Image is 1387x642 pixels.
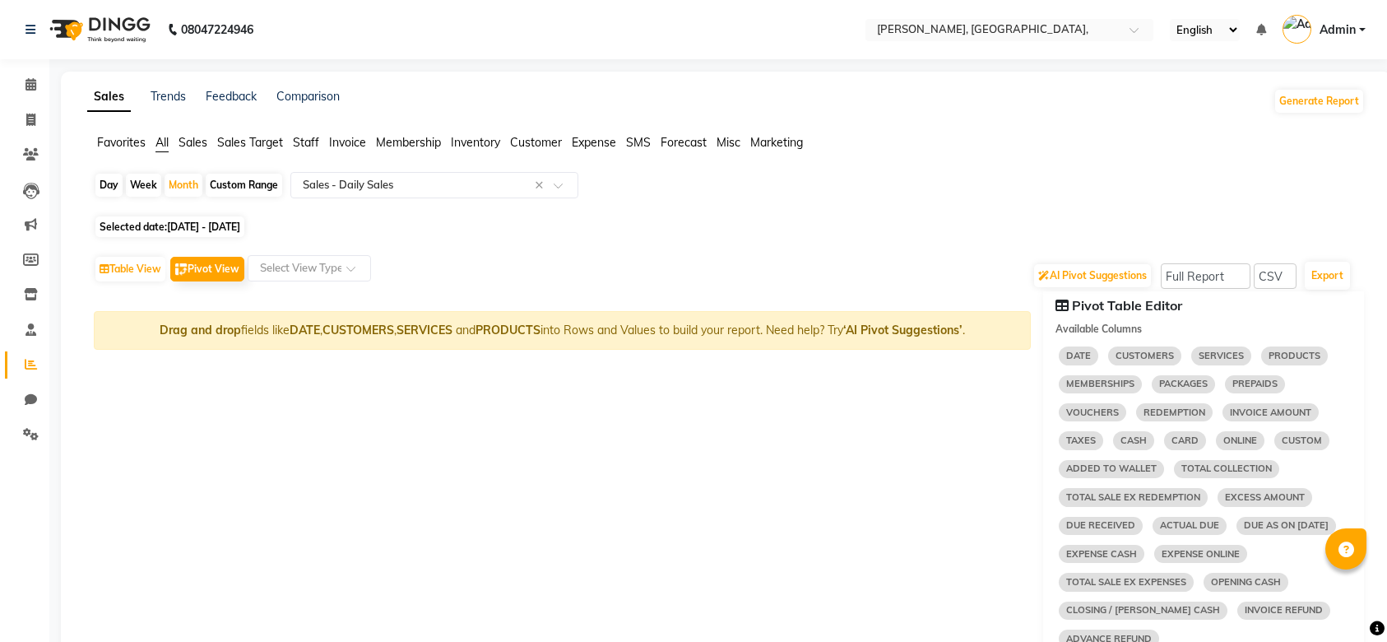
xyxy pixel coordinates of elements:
[451,135,500,150] span: Inventory
[94,311,1031,350] div: fields like , , and into Rows and Values to build your report. Need help? Try .
[290,323,320,337] strong: DATE
[1218,488,1312,506] span: EXCESS AMOUNT
[1059,460,1164,478] span: ADDED TO WALLET
[1059,545,1144,563] span: EXPENSE CASH
[1174,460,1279,478] span: TOTAL COLLECTION
[95,216,244,237] span: Selected date:
[1153,517,1227,535] span: ACTUAL DUE
[475,323,540,337] strong: PRODUCTS
[661,135,707,150] span: Forecast
[397,323,452,337] strong: SERVICES
[1113,431,1154,449] span: CASH
[126,174,161,197] div: Week
[151,89,186,104] a: Trends
[293,135,319,150] span: Staff
[535,177,549,194] span: Clear all
[1152,375,1215,393] span: PACKAGES
[1059,573,1194,591] span: TOTAL SALE EX EXPENSES
[1059,602,1227,620] span: CLOSING / [PERSON_NAME] CASH
[170,257,244,281] button: Pivot View
[1191,347,1251,365] span: SERVICES
[322,323,394,337] strong: CUSTOMERS
[843,323,963,337] strong: ‘AI Pivot Suggestions’
[179,135,207,150] span: Sales
[95,257,165,281] button: Table View
[160,323,241,337] strong: Drag and drop
[1059,517,1143,535] span: DUE RECEIVED
[167,221,240,233] span: [DATE] - [DATE]
[329,135,366,150] span: Invoice
[1034,264,1151,287] button: AI Pivot Suggestions
[1059,431,1103,449] span: TAXES
[1274,431,1329,449] span: CUSTOM
[1222,403,1319,421] span: INVOICE AMOUNT
[572,135,616,150] span: Expense
[1318,576,1371,626] iframe: chat widget
[1136,403,1213,421] span: REDEMPTION
[175,263,188,276] img: pivot.png
[376,135,441,150] span: Membership
[626,135,651,150] span: SMS
[717,135,740,150] span: Misc
[206,174,282,197] div: Custom Range
[1283,15,1311,44] img: Admin
[95,174,123,197] div: Day
[1059,488,1208,506] span: TOTAL SALE EX REDEMPTION
[1261,347,1328,365] span: PRODUCTS
[1059,375,1142,393] span: MEMBERSHIPS
[87,82,131,112] a: Sales
[42,7,155,53] img: logo
[1055,323,1142,335] strong: Available Columns
[510,135,562,150] span: Customer
[1236,517,1336,535] span: DUE AS ON [DATE]
[1059,347,1098,365] span: DATE
[1059,403,1126,421] span: VOUCHERS
[1225,375,1285,393] span: PREPAIDS
[750,135,803,150] span: Marketing
[1237,602,1330,620] span: INVOICE REFUND
[1275,90,1363,113] button: Generate Report
[1305,262,1350,290] button: Export
[181,7,253,53] b: 08047224946
[165,174,202,197] div: Month
[1320,21,1356,39] span: Admin
[1216,431,1264,449] span: ONLINE
[1154,545,1247,563] span: EXPENSE ONLINE
[276,89,340,104] a: Comparison
[1108,347,1181,365] span: CUSTOMERS
[97,135,146,150] span: Favorites
[1164,431,1206,449] span: CARD
[217,135,283,150] span: Sales Target
[206,89,257,104] a: Feedback
[1204,573,1288,591] span: OPENING CASH
[155,135,169,150] span: All
[1072,297,1182,314] strong: Pivot Table Editor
